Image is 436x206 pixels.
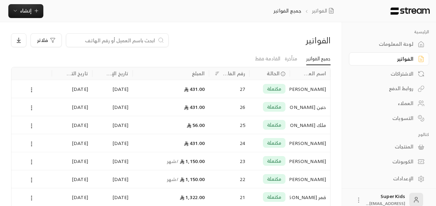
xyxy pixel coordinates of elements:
div: حنين [PERSON_NAME] [294,98,326,116]
div: [DATE] [56,188,88,206]
div: الكوبونات [358,158,413,165]
div: الإعدادات [358,175,413,182]
div: 22 [213,170,245,188]
button: فلاتر [31,33,62,47]
div: 27 [213,80,245,98]
div: [DATE] [96,116,129,134]
p: جميع الفواتير [273,7,301,15]
div: 21 [213,188,245,206]
a: المنتجات [349,140,429,154]
div: 1,150.00 [137,152,205,170]
div: [DATE] [96,80,129,98]
p: الرئيسية [349,29,429,35]
div: [DATE] [56,134,88,152]
a: التسويات [349,111,429,125]
div: 431.00 [137,80,205,98]
span: / شهر [167,157,179,165]
div: 431.00 [137,98,205,116]
img: Logo [390,7,430,15]
a: روابط الدفع [349,82,429,95]
a: الإعدادات [349,172,429,186]
div: الفواتير [256,35,331,46]
div: 25 [213,116,245,134]
a: جميع الفواتير [306,53,331,65]
span: إنشاء [20,6,32,15]
div: [DATE] [96,170,129,188]
div: [PERSON_NAME] [294,170,326,188]
div: روابط الدفع [358,85,413,92]
div: [PERSON_NAME] [294,80,326,98]
a: القادمة فقط [255,53,280,65]
span: مكتملة [267,139,282,146]
span: مكتملة [267,121,282,128]
a: الكوبونات [349,155,429,169]
div: التسويات [358,115,413,122]
div: [DATE] [96,188,129,206]
a: الفواتير [312,7,337,15]
div: المنتجات [358,143,413,150]
span: مكتملة [267,103,282,110]
span: / شهر [167,175,179,183]
button: إنشاء [8,4,43,18]
div: الفواتير [358,55,413,62]
nav: breadcrumb [273,7,337,15]
div: [DATE] [96,134,129,152]
div: [DATE] [56,98,88,116]
div: [DATE] [56,152,88,170]
a: متأخرة [285,53,297,65]
div: [DATE] [56,170,88,188]
span: مكتملة [267,194,282,200]
p: كتالوج [349,132,429,137]
div: [PERSON_NAME] [294,152,326,170]
button: Sort [213,69,221,78]
div: 1,150.00 [137,170,205,188]
div: 1,322.00 [137,188,205,206]
div: ملك [PERSON_NAME] [294,116,326,134]
input: ابحث باسم العميل أو رقم الهاتف [70,36,155,44]
div: تاريخ الإنشاء [105,69,129,78]
div: [DATE] [56,80,88,98]
div: 26 [213,98,245,116]
span: مكتملة [267,85,282,92]
div: الاشتراكات [358,70,413,77]
span: الحالة [267,70,280,77]
div: [DATE] [56,116,88,134]
div: تاريخ التحديث [65,69,88,78]
span: مكتملة [267,157,282,164]
a: الفواتير [349,52,429,66]
a: لوحة المعلومات [349,37,429,51]
div: العملاء [358,100,413,107]
div: 431.00 [137,134,205,152]
div: اسم العميل [303,69,326,78]
div: 24 [213,134,245,152]
div: [DATE] [96,98,129,116]
div: [PERSON_NAME] [294,134,326,152]
a: الاشتراكات [349,67,429,80]
div: 56.00 [137,116,205,134]
div: رقم الفاتورة [222,69,245,78]
div: 23 [213,152,245,170]
span: فلاتر [37,38,48,43]
div: لوحة المعلومات [358,41,413,48]
span: مكتملة [267,175,282,182]
a: العملاء [349,97,429,110]
div: [DATE] [96,152,129,170]
div: قمر [PERSON_NAME] [294,188,326,206]
div: المبلغ [192,69,205,78]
